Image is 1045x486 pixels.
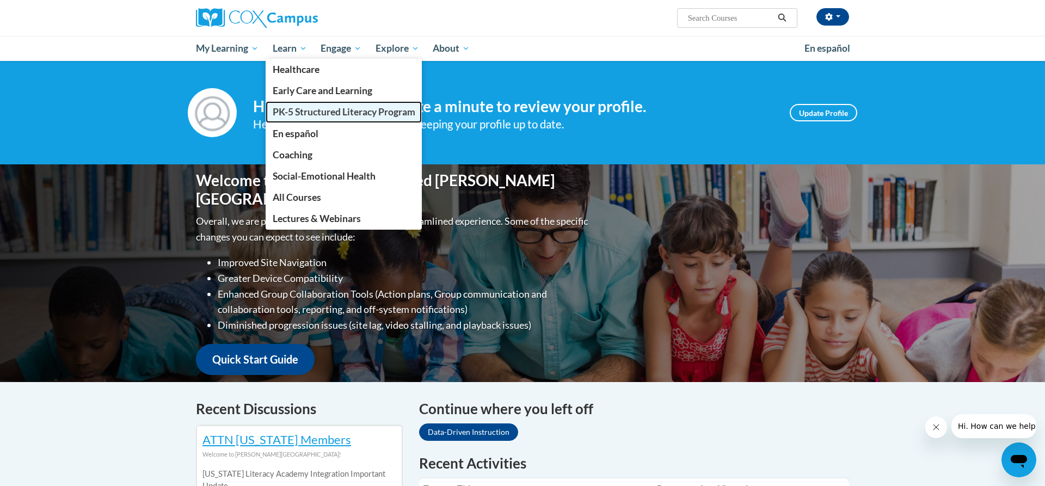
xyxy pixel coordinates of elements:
button: Search [774,11,790,24]
div: Main menu [180,36,865,61]
a: Lectures & Webinars [266,208,422,229]
span: My Learning [196,42,259,55]
button: Account Settings [816,8,849,26]
li: Diminished progression issues (site lag, video stalling, and playback issues) [218,317,591,333]
a: Coaching [266,144,422,165]
a: Data-Driven Instruction [419,423,518,441]
a: Engage [313,36,368,61]
div: Welcome to [PERSON_NAME][GEOGRAPHIC_DATA]! [202,448,396,460]
iframe: Button to launch messaging window [1001,442,1036,477]
a: About [426,36,477,61]
span: All Courses [273,192,321,203]
h1: Welcome to the new and improved [PERSON_NAME][GEOGRAPHIC_DATA] [196,171,591,208]
li: Improved Site Navigation [218,255,591,270]
iframe: Close message [925,416,947,438]
a: PK-5 Structured Literacy Program [266,101,422,122]
img: Cox Campus [196,8,318,28]
a: Learn [266,36,314,61]
a: Explore [368,36,426,61]
span: En español [804,42,850,54]
a: Update Profile [790,104,857,121]
h4: Continue where you left off [419,398,849,420]
span: Social-Emotional Health [273,170,376,182]
span: En español [273,128,318,139]
a: Quick Start Guide [196,344,315,375]
p: Overall, we are proud to provide you with a more streamlined experience. Some of the specific cha... [196,213,591,245]
li: Greater Device Compatibility [218,270,591,286]
a: En español [266,123,422,144]
a: ATTN [US_STATE] Members [202,432,351,447]
h1: Recent Activities [419,453,849,473]
a: All Courses [266,187,422,208]
div: Help improve your experience by keeping your profile up to date. [253,115,773,133]
a: Healthcare [266,59,422,80]
span: About [433,42,470,55]
span: Coaching [273,149,312,161]
a: Cox Campus [196,8,403,28]
span: PK-5 Structured Literacy Program [273,106,415,118]
span: Learn [273,42,307,55]
h4: Recent Discussions [196,398,403,420]
h4: Hi [PERSON_NAME]! Take a minute to review your profile. [253,97,773,116]
span: Engage [321,42,361,55]
span: Early Care and Learning [273,85,372,96]
a: My Learning [189,36,266,61]
input: Search Courses [687,11,774,24]
iframe: Message from company [951,414,1036,438]
span: Lectures & Webinars [273,213,361,224]
li: Enhanced Group Collaboration Tools (Action plans, Group communication and collaboration tools, re... [218,286,591,318]
span: Hi. How can we help? [7,8,88,16]
a: Early Care and Learning [266,80,422,101]
img: Profile Image [188,88,237,137]
a: Social-Emotional Health [266,165,422,187]
span: Healthcare [273,64,319,75]
a: En español [797,37,857,60]
span: Explore [376,42,419,55]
